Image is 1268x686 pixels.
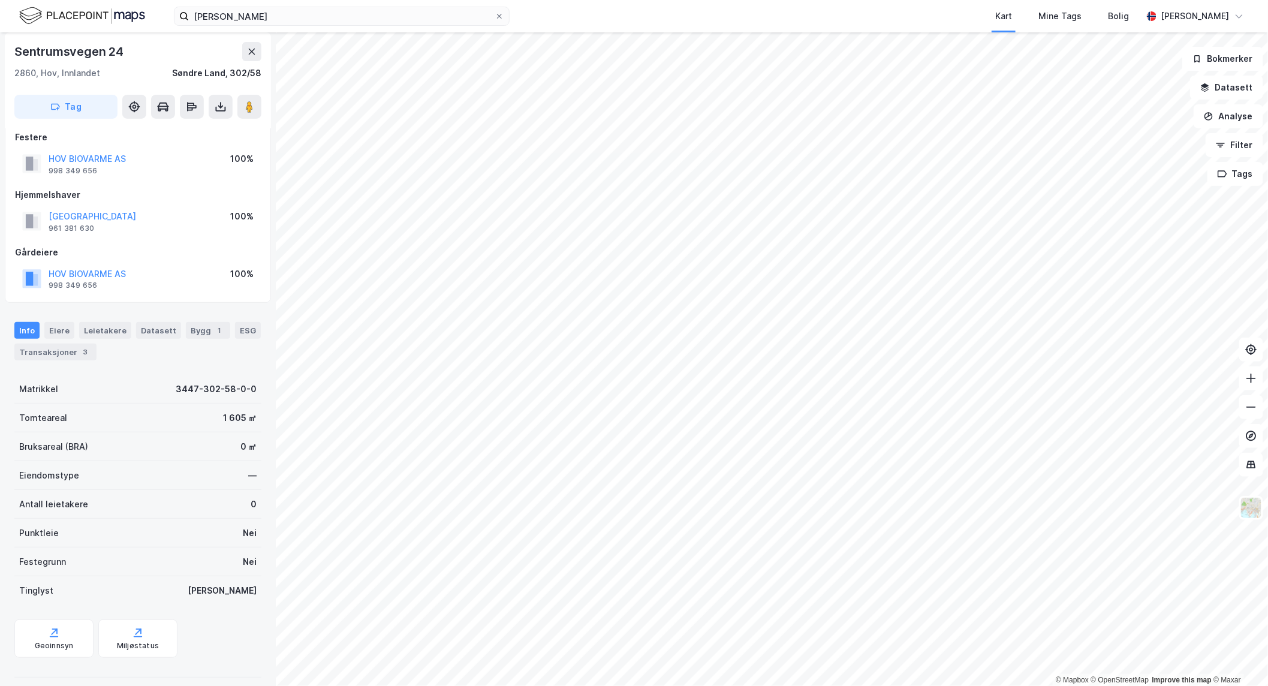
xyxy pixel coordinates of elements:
div: 100% [230,209,254,224]
button: Datasett [1190,76,1263,100]
div: Sentrumsvegen 24 [14,42,126,61]
div: Punktleie [19,526,59,540]
img: Z [1240,497,1263,519]
div: Festegrunn [19,555,66,569]
div: — [248,468,257,483]
div: Tomteareal [19,411,67,425]
div: 3 [80,346,92,358]
div: 100% [230,267,254,281]
div: Nei [243,526,257,540]
div: Datasett [136,322,181,339]
a: Mapbox [1056,676,1089,684]
div: 3447-302-58-0-0 [176,382,257,396]
div: 1 605 ㎡ [223,411,257,425]
div: Festere [15,130,261,145]
div: Nei [243,555,257,569]
div: Mine Tags [1038,9,1082,23]
div: Tinglyst [19,583,53,598]
div: Geoinnsyn [35,641,74,651]
a: OpenStreetMap [1091,676,1149,684]
div: 0 [251,497,257,512]
button: Tags [1207,162,1263,186]
div: Leietakere [79,322,131,339]
div: 998 349 656 [49,166,97,176]
button: Analyse [1194,104,1263,128]
img: logo.f888ab2527a4732fd821a326f86c7f29.svg [19,5,145,26]
div: ESG [235,322,261,339]
div: 961 381 630 [49,224,94,233]
div: Miljøstatus [117,641,159,651]
div: [PERSON_NAME] [188,583,257,598]
div: 1 [213,324,225,336]
div: Hjemmelshaver [15,188,261,202]
div: Matrikkel [19,382,58,396]
div: Transaksjoner [14,344,97,360]
div: Gårdeiere [15,245,261,260]
div: 0 ㎡ [240,440,257,454]
button: Tag [14,95,118,119]
div: 100% [230,152,254,166]
div: Bolig [1108,9,1129,23]
div: 2860, Hov, Innlandet [14,66,100,80]
div: Kart [995,9,1012,23]
div: Kontrollprogram for chat [1208,628,1268,686]
div: 998 349 656 [49,281,97,290]
div: Bygg [186,322,230,339]
button: Filter [1206,133,1263,157]
div: [PERSON_NAME] [1161,9,1230,23]
a: Improve this map [1152,676,1212,684]
div: Antall leietakere [19,497,88,512]
div: Bruksareal (BRA) [19,440,88,454]
div: Søndre Land, 302/58 [172,66,261,80]
button: Bokmerker [1182,47,1263,71]
div: Eiere [44,322,74,339]
div: Info [14,322,40,339]
input: Søk på adresse, matrikkel, gårdeiere, leietakere eller personer [189,7,495,25]
iframe: Chat Widget [1208,628,1268,686]
div: Eiendomstype [19,468,79,483]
